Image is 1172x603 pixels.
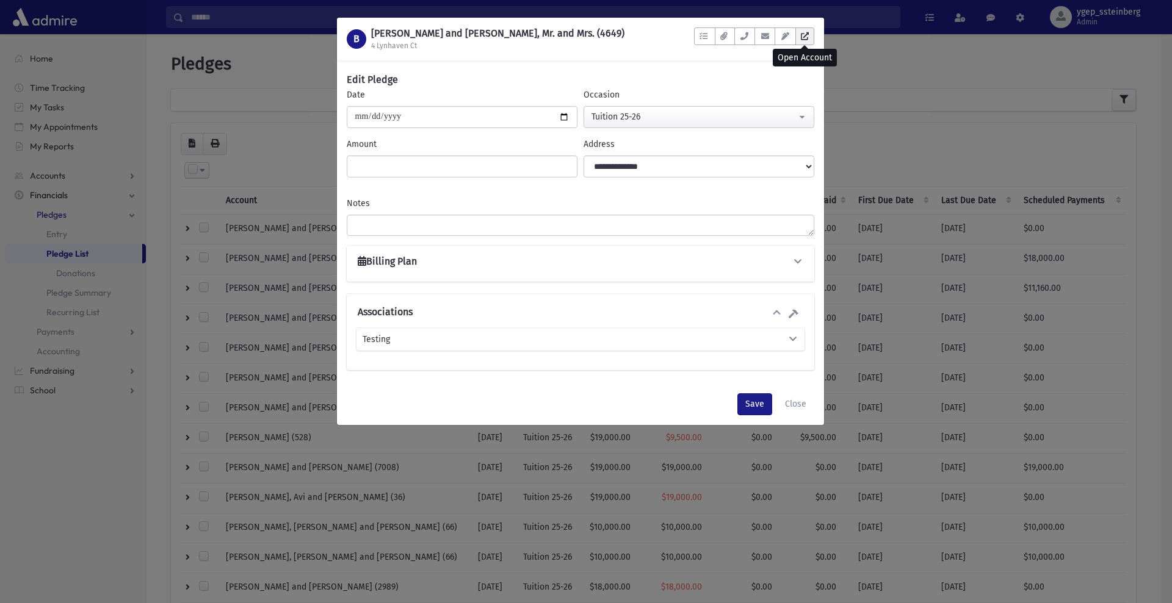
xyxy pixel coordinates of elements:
[591,110,797,123] div: Tuition 25-26
[773,49,837,66] div: Open Account
[347,73,398,87] h6: Edit Pledge
[775,27,795,45] button: Email Templates
[356,306,784,323] button: Associations
[371,27,624,39] h1: [PERSON_NAME] and [PERSON_NAME], Mr. and Mrs. (4649)
[361,333,800,346] button: Testing
[347,197,370,210] label: Notes
[737,393,772,415] button: Save
[347,138,377,151] label: Amount
[358,255,417,267] h6: Billing Plan
[584,106,814,128] button: Tuition 25-26
[777,393,814,415] button: Close
[371,41,624,50] h6: 4 Lynhaven Ct
[584,138,615,151] label: Address
[584,88,620,101] label: Occasion
[347,27,624,51] a: B [PERSON_NAME] and [PERSON_NAME], Mr. and Mrs. (4649) 4 Lynhaven Ct
[358,306,413,318] h6: Associations
[347,88,365,101] label: Date
[363,333,390,346] span: Testing
[347,29,366,49] div: B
